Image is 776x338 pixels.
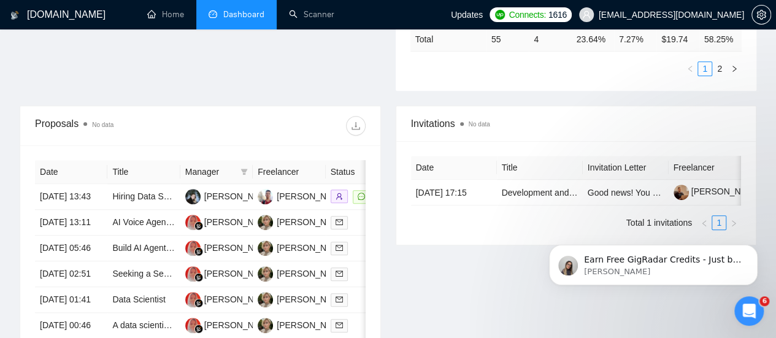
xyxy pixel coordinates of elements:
td: 58.25 % [699,27,742,51]
th: Invitation Letter [583,156,669,180]
div: [PERSON_NAME] [204,241,275,255]
div: [PERSON_NAME] [277,190,347,203]
td: [DATE] 02:51 [35,261,107,287]
div: [PERSON_NAME] [204,190,275,203]
div: [PERSON_NAME] [204,267,275,280]
li: Next Page [726,215,741,230]
div: [PERSON_NAME] [277,267,347,280]
a: LB[PERSON_NAME] [185,191,275,201]
a: 1 [712,216,726,229]
span: Status [331,165,381,179]
a: Data Scientist [112,294,165,304]
a: Hiring Data Scientists to train AI [112,191,233,201]
div: [PERSON_NAME] [277,293,347,306]
th: Freelancer [669,156,755,180]
span: Connects: [509,8,545,21]
a: AC[PERSON_NAME] [185,294,275,304]
img: AC [185,266,201,282]
th: Freelancer [253,160,325,184]
div: [PERSON_NAME] [204,293,275,306]
td: [DATE] 13:11 [35,210,107,236]
img: gigradar-bm.png [194,299,203,307]
span: left [686,65,694,72]
li: 2 [712,61,727,76]
span: Manager [185,165,236,179]
td: [DATE] 01:41 [35,287,107,313]
a: VT[PERSON_NAME] [258,242,347,252]
span: user-add [336,193,343,200]
a: AC[PERSON_NAME] [185,217,275,226]
a: VL[PERSON_NAME] [258,191,347,201]
button: right [726,215,741,230]
iframe: Intercom live chat [734,296,764,326]
a: A data scientist that can analyze data on commercial fishing, prices and catches [112,320,416,330]
img: VT [258,292,273,307]
th: Date [411,156,497,180]
a: VT[PERSON_NAME] [258,217,347,226]
img: VL [258,189,273,204]
a: setting [751,10,771,20]
th: Title [107,160,180,184]
img: VT [258,318,273,333]
img: VT [258,240,273,256]
td: Development and Deployment of an AI Agent for Opportunity Tracking and Intelligence Gathering [497,180,583,205]
span: mail [336,270,343,277]
a: VT[PERSON_NAME] [258,320,347,329]
td: Total [410,27,486,51]
li: Next Page [727,61,742,76]
span: setting [752,10,770,20]
td: 7.27 % [614,27,656,51]
span: No data [92,121,113,128]
span: dashboard [209,10,217,18]
a: homeHome [147,9,184,20]
a: AC[PERSON_NAME] [185,242,275,252]
img: AC [185,240,201,256]
img: gigradar-bm.png [194,247,203,256]
span: Updates [451,10,483,20]
td: [DATE] 05:46 [35,236,107,261]
span: 1616 [548,8,567,21]
span: mail [336,321,343,329]
div: [PERSON_NAME] [277,241,347,255]
td: Build AI Agent (or Agents) to Analyze and Perform Marketing Tasks (Budget Unknown) [107,236,180,261]
li: Previous Page [683,61,697,76]
span: mail [336,244,343,252]
div: [PERSON_NAME] [204,318,275,332]
span: 6 [759,296,769,306]
span: mail [336,218,343,226]
a: AC[PERSON_NAME] [185,268,275,278]
td: [DATE] 13:43 [35,184,107,210]
a: AC[PERSON_NAME] [185,320,275,329]
img: upwork-logo.png [495,10,505,20]
a: 2 [713,62,726,75]
td: Hiring Data Scientists to train AI [107,184,180,210]
img: AC [185,318,201,333]
th: Manager [180,160,253,184]
img: VT [258,215,273,230]
span: mail [336,296,343,303]
td: 55 [486,27,529,51]
a: AI Voice Agent Development [112,217,221,227]
li: 1 [712,215,726,230]
td: 23.64 % [572,27,614,51]
td: Seeking a Senior AI Developer for Consulting on AI Agent Development [107,261,180,287]
li: Total 1 invitations [626,215,692,230]
img: gigradar-bm.png [194,273,203,282]
span: No data [469,121,490,128]
a: Seeking a Senior AI Developer for Consulting on AI Agent Development [112,269,384,278]
div: [PERSON_NAME] [277,318,347,332]
span: user [582,10,591,19]
button: setting [751,5,771,25]
iframe: Intercom notifications повідомлення [531,219,776,305]
img: VT [258,266,273,282]
button: download [346,116,366,136]
th: Title [497,156,583,180]
a: VT[PERSON_NAME] [258,294,347,304]
span: Invitations [411,116,742,131]
td: 4 [529,27,571,51]
li: 1 [697,61,712,76]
